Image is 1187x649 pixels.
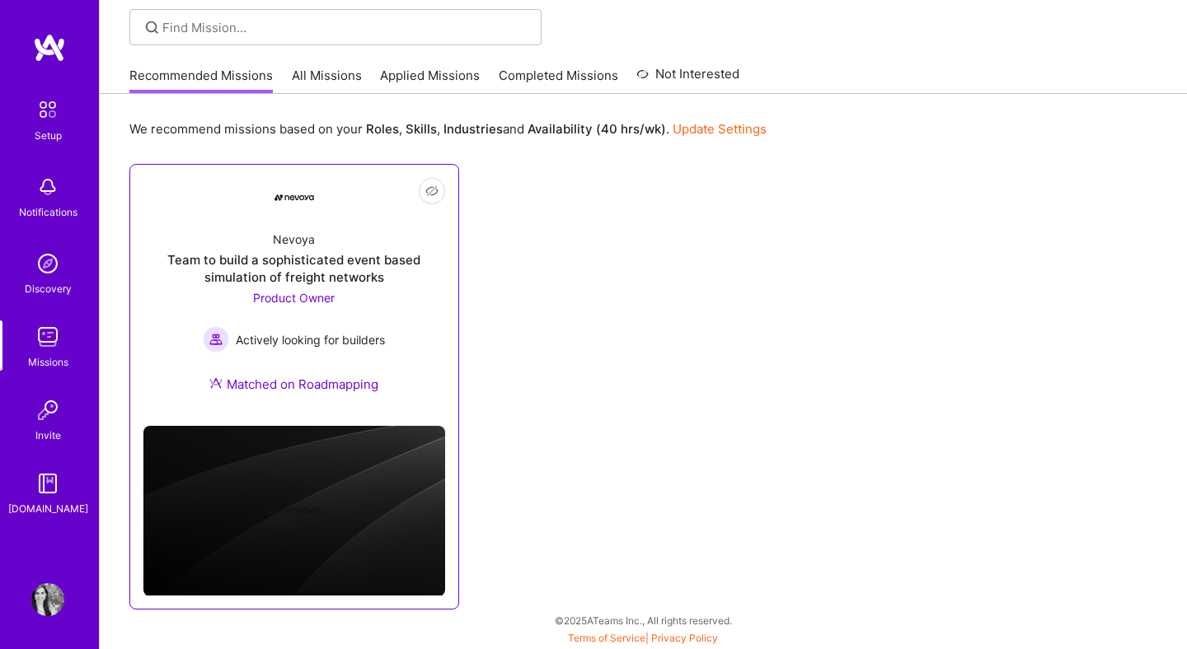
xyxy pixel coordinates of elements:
[425,184,439,198] i: icon EyeClosed
[27,583,68,616] a: User Avatar
[268,484,321,537] img: Company logo
[209,376,223,390] img: Ateam Purple Icon
[568,632,645,644] a: Terms of Service
[35,427,61,444] div: Invite
[366,121,399,137] b: Roles
[19,203,77,221] div: Notifications
[31,467,64,500] img: guide book
[31,170,64,203] img: bell
[129,67,273,94] a: Recommended Missions
[35,127,62,144] div: Setup
[31,583,64,616] img: User Avatar
[143,18,162,37] i: icon SearchGrey
[274,194,314,201] img: Company Logo
[203,326,229,353] img: Actively looking for builders
[499,67,618,94] a: Completed Missions
[30,92,65,127] img: setup
[380,67,480,94] a: Applied Missions
[568,632,718,644] span: |
[33,33,66,63] img: logo
[406,121,437,137] b: Skills
[636,64,739,94] a: Not Interested
[673,121,767,137] a: Update Settings
[31,247,64,280] img: discovery
[28,353,68,371] div: Missions
[292,67,362,94] a: All Missions
[25,280,72,297] div: Discovery
[143,426,445,596] img: cover
[253,291,335,305] span: Product Owner
[31,320,64,353] img: teamwork
[651,632,718,644] a: Privacy Policy
[31,394,64,427] img: Invite
[273,231,315,248] div: Nevoya
[143,178,445,413] a: Company LogoNevoyaTeam to build a sophisticated event based simulation of freight networksProduct...
[528,121,666,137] b: Availability (40 hrs/wk)
[443,121,503,137] b: Industries
[236,331,385,348] span: Actively looking for builders
[8,500,88,517] div: [DOMAIN_NAME]
[143,251,445,286] div: Team to build a sophisticated event based simulation of freight networks
[209,376,378,393] div: Matched on Roadmapping
[162,19,529,36] input: Find Mission...
[129,120,767,138] p: We recommend missions based on your , , and .
[99,600,1187,641] div: © 2025 ATeams Inc., All rights reserved.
